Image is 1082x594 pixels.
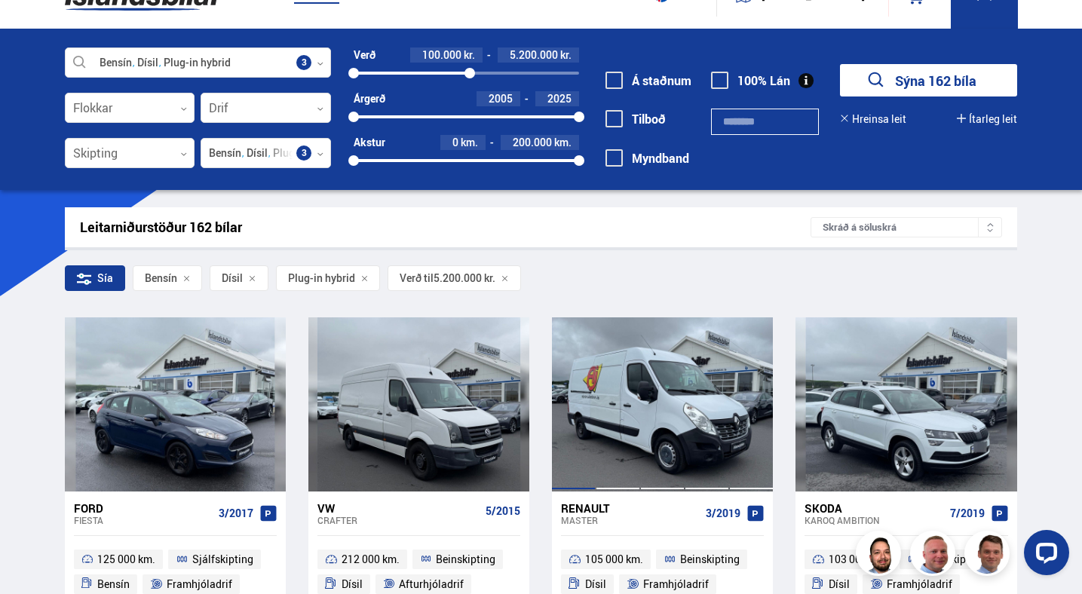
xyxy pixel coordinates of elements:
span: 2005 [489,91,513,106]
span: km. [461,136,478,148]
div: Crafter [317,515,480,525]
button: Hreinsa leit [840,113,906,125]
span: 212 000 km. [342,550,400,568]
div: VW [317,501,480,515]
img: nhp88E3Fdnt1Opn2.png [858,533,903,578]
span: kr. [560,49,572,61]
div: Skráð á söluskrá [811,217,1002,237]
span: 5/2015 [486,505,520,517]
div: Fiesta [74,515,213,525]
span: Sjálfskipting [192,550,253,568]
button: Sýna 162 bíla [840,64,1017,96]
label: Tilboð [605,112,666,126]
img: siFngHWaQ9KaOqBr.png [912,533,958,578]
span: Bensín [145,272,177,284]
span: Dísil [585,575,606,593]
span: 200.000 [513,135,552,149]
button: Ítarleg leit [957,113,1017,125]
label: Á staðnum [605,74,691,87]
span: 3/2017 [219,507,253,519]
img: FbJEzSuNWCJXmdc-.webp [967,533,1012,578]
label: Myndband [605,152,689,165]
span: Dísil [222,272,243,284]
span: 3/2019 [706,507,740,519]
span: 5.200.000 [510,47,558,62]
div: Akstur [354,136,385,148]
span: 100.000 [422,47,461,62]
div: Renault [561,501,700,515]
span: km. [554,136,572,148]
span: Beinskipting [436,550,495,568]
span: 2025 [547,91,572,106]
iframe: LiveChat chat widget [1012,524,1075,587]
div: Master [561,515,700,525]
span: kr. [464,49,475,61]
div: Árgerð [354,93,385,105]
span: 105 000 km. [585,550,643,568]
span: Beinskipting [680,550,740,568]
span: 5.200.000 kr. [434,272,495,284]
div: Leitarniðurstöður 162 bílar [80,219,811,235]
span: 103 000 km. [829,550,887,568]
div: Ford [74,501,213,515]
span: 125 000 km. [97,550,155,568]
span: Plug-in hybrid [288,272,355,284]
span: Afturhjóladrif [399,575,464,593]
span: Dísil [342,575,363,593]
span: Framhjóladrif [887,575,952,593]
span: 7/2019 [950,507,985,519]
div: Karoq AMBITION [805,515,943,525]
span: Dísil [829,575,850,593]
span: 0 [452,135,458,149]
div: Verð [354,49,375,61]
label: 100% Lán [711,74,790,87]
span: Bensín [97,575,130,593]
span: Framhjóladrif [643,575,709,593]
div: Skoda [805,501,943,515]
div: Sía [65,265,125,291]
span: Framhjóladrif [167,575,232,593]
span: Verð til [400,272,434,284]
